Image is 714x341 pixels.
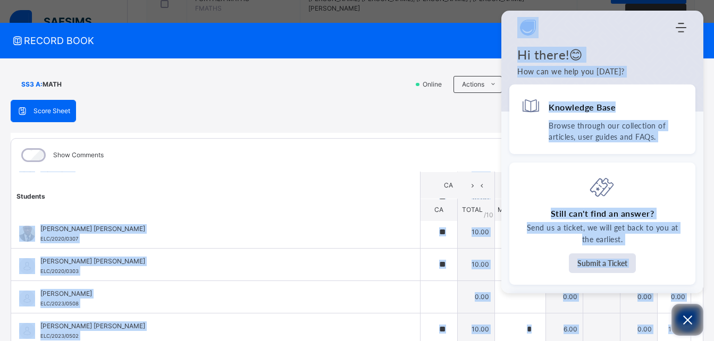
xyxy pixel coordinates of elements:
button: Submit a Ticket [569,253,636,273]
p: Browse through our collection of articles, user guides and FAQs. [549,120,684,142]
span: Company logo [517,17,539,38]
p: Send us a ticket, we will get back to you at the earliest. [521,222,684,245]
span: [PERSON_NAME] [PERSON_NAME] [40,224,396,234]
td: 0.00 [545,280,583,313]
img: default.svg [19,258,35,274]
button: Open asap [671,304,703,336]
span: Actions [462,80,484,89]
span: SS3 A : [21,80,43,89]
span: [PERSON_NAME] [40,289,396,299]
span: ELC/2023/0502 [40,333,79,339]
td: 10.00 [457,216,494,248]
span: [PERSON_NAME] [PERSON_NAME] [40,257,396,266]
h1: Hi there!😊 [517,47,687,63]
span: Score Sheet [33,106,70,116]
span: Midterm Exams [498,206,543,214]
span: ELC/2023/0508 [40,301,79,306]
h4: Knowledge Base [549,101,616,113]
img: default.svg [19,291,35,306]
img: logo [517,17,539,38]
img: default.svg [19,323,35,339]
h4: Still can't find an answer? [551,208,654,219]
div: Modules Menu [674,22,687,33]
span: / 10 [484,210,493,219]
span: ELC/2020/0303 [40,268,79,274]
td: 0.00 [457,280,494,313]
label: Show Comments [53,150,104,160]
p: How can we help you today? [517,66,687,78]
td: 0.00 [657,280,691,313]
span: TOTAL [462,206,483,214]
span: MATH [43,80,62,89]
span: CA [429,181,468,190]
span: [PERSON_NAME] [PERSON_NAME] [40,321,396,331]
div: Knowledge BaseBrowse through our collection of articles, user guides and FAQs. [509,84,695,154]
span: Students [16,192,45,200]
td: 0.00 [620,280,657,313]
td: 10.00 [457,248,494,280]
span: RECORD BOOK [11,33,687,48]
span: Online [422,80,448,89]
span: CA [434,206,443,214]
span: ELC/2020/0307 [40,236,78,242]
img: ELC_2020_0307.png [19,226,35,242]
